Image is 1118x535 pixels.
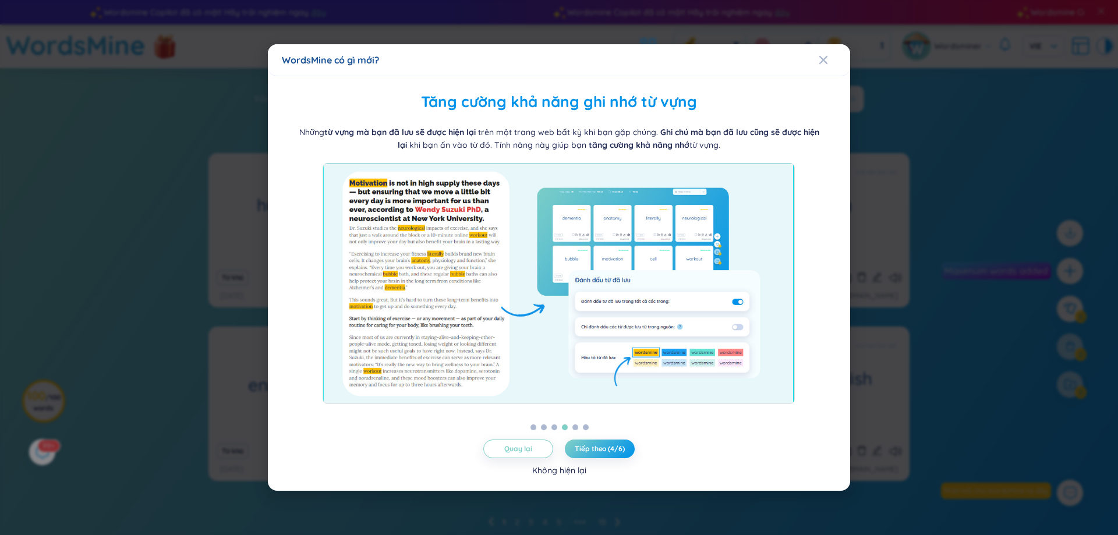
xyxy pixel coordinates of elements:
b: từ vựng mà bạn đã lưu sẽ được hiện lại [324,127,476,137]
b: tăng cường khả năng nhớ [589,140,689,150]
h2: Tăng cường khả năng ghi nhớ từ vựng [282,90,836,114]
button: 3 [551,424,557,430]
span: Quay lại [504,444,532,453]
b: Ghi chú mà bạn đã lưu cũng sẽ được hiện lại [398,127,819,150]
button: 5 [572,424,578,430]
button: Close [819,44,850,76]
button: Quay lại [483,440,553,458]
button: 2 [541,424,547,430]
span: Những trên một trang web bất kỳ khi bạn gặp chúng. khi bạn ấn vào từ đó. Tính năng này giúp bạn t... [299,127,819,150]
div: Không hiện lại [532,464,586,477]
span: Tiếp theo (4/6) [575,444,624,453]
button: 6 [583,424,589,430]
div: WordsMine có gì mới? [282,54,836,66]
button: Tiếp theo (4/6) [565,440,635,458]
button: 4 [562,424,568,430]
button: 1 [530,424,536,430]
